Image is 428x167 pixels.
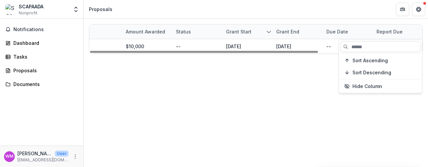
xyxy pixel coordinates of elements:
button: Partners [396,3,409,16]
div: $10,000 [126,43,144,50]
a: Proposals [3,65,81,76]
span: Nonprofit [19,10,37,16]
button: Sort Descending [340,67,421,78]
div: Grant end [272,24,322,39]
div: Report Due [372,24,423,39]
a: Dashboard [3,37,81,49]
div: [DATE] [226,43,241,50]
div: Proposals [89,6,112,13]
button: Hide Column [340,81,421,92]
div: Grant start [222,24,272,39]
div: Documents [13,81,75,88]
div: Status [172,24,222,39]
div: Tasks [13,53,75,60]
div: Due Date [322,28,352,35]
div: Proposals [13,67,75,74]
div: Dashboard [13,39,75,47]
nav: breadcrumb [86,4,115,14]
div: Amount awarded [122,24,172,39]
button: Sort Ascending [340,55,421,66]
div: Walter Masangila [5,154,13,159]
span: Sort Descending [352,70,391,75]
div: -- [176,43,181,50]
span: Sort Ascending [352,58,388,63]
a: Documents [3,79,81,90]
div: SCAPAADA [19,3,43,10]
div: Grant start [222,28,255,35]
div: Grant end [272,28,303,35]
div: Status [172,28,195,35]
p: [EMAIL_ADDRESS][DOMAIN_NAME] [17,157,69,163]
div: -- [326,43,331,50]
p: User [55,151,69,157]
a: Tasks [3,51,81,62]
svg: sorted descending [266,29,272,34]
div: Due Date [322,24,372,39]
img: SCAPAADA [5,4,16,15]
div: Amount awarded [122,28,169,35]
button: Open entity switcher [71,3,81,16]
p: [PERSON_NAME] [17,150,52,157]
button: Get Help [412,3,425,16]
button: More [71,153,79,161]
div: Report Due [372,28,407,35]
button: Notifications [3,24,81,35]
div: [DATE] [276,43,291,50]
span: Notifications [13,27,78,32]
